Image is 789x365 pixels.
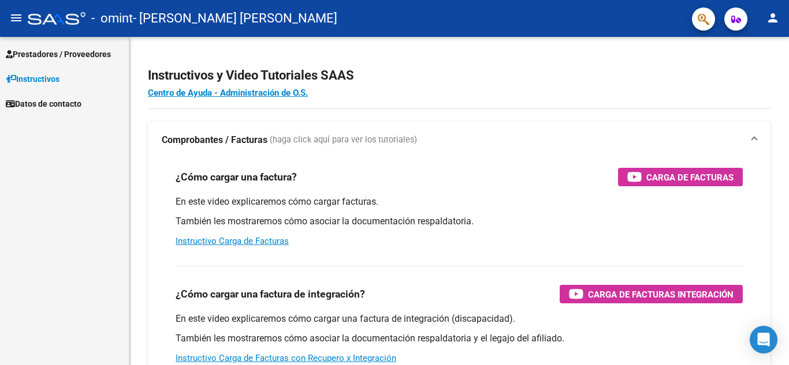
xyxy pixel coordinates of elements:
[176,286,365,302] h3: ¿Cómo cargar una factura de integración?
[176,195,743,208] p: En este video explicaremos cómo cargar facturas.
[6,97,81,110] span: Datos de contacto
[618,168,743,186] button: Carga de Facturas
[6,73,59,85] span: Instructivos
[176,169,297,185] h3: ¿Cómo cargar una factura?
[176,236,289,246] a: Instructivo Carga de Facturas
[270,134,417,146] span: (haga click aquí para ver los tutoriales)
[588,287,734,302] span: Carga de Facturas Integración
[162,134,267,146] strong: Comprobantes / Facturas
[646,170,734,185] span: Carga de Facturas
[176,215,743,228] p: También les mostraremos cómo asociar la documentación respaldatoria.
[560,285,743,303] button: Carga de Facturas Integración
[91,6,133,31] span: - omint
[148,122,771,159] mat-expansion-panel-header: Comprobantes / Facturas (haga click aquí para ver los tutoriales)
[750,326,777,353] div: Open Intercom Messenger
[148,88,308,98] a: Centro de Ayuda - Administración de O.S.
[176,353,396,363] a: Instructivo Carga de Facturas con Recupero x Integración
[176,332,743,345] p: También les mostraremos cómo asociar la documentación respaldatoria y el legajo del afiliado.
[6,48,111,61] span: Prestadores / Proveedores
[766,11,780,25] mat-icon: person
[148,65,771,86] h2: Instructivos y Video Tutoriales SAAS
[176,313,743,325] p: En este video explicaremos cómo cargar una factura de integración (discapacidad).
[9,11,23,25] mat-icon: menu
[133,6,337,31] span: - [PERSON_NAME] [PERSON_NAME]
